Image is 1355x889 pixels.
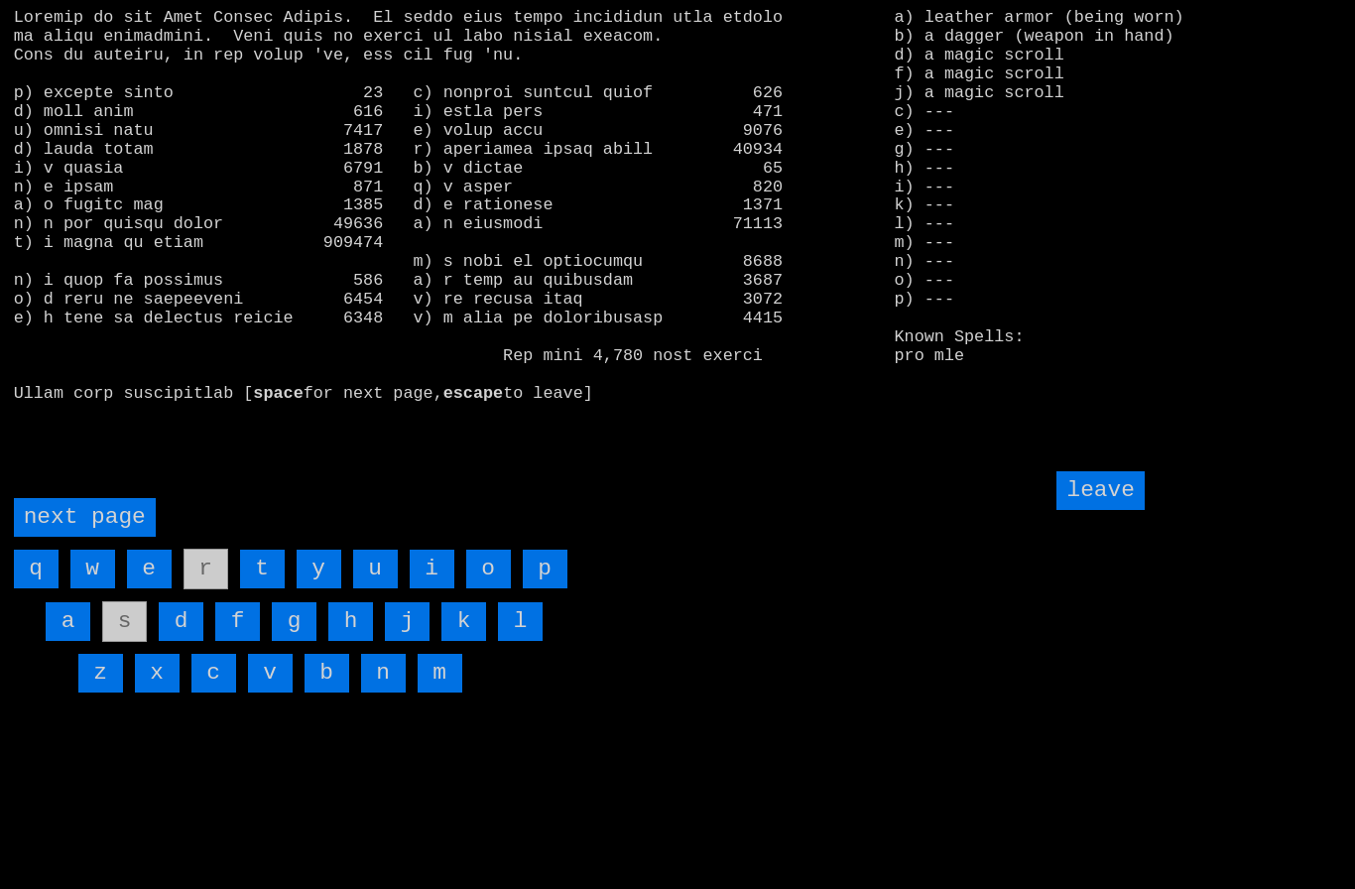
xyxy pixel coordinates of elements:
[895,9,1342,276] stats: a) leather armor (being worn) b) a dagger (weapon in hand) d) a magic scroll f) a magic scroll j)...
[353,550,398,588] input: u
[248,654,293,693] input: v
[46,602,90,641] input: a
[297,550,341,588] input: y
[272,602,316,641] input: g
[498,602,543,641] input: l
[305,654,349,693] input: b
[14,9,868,453] larn: Loremip do sit Amet Consec Adipis. El seddo eius tempo incididun utla etdolo ma aliqu enimadmini....
[191,654,236,693] input: c
[523,550,567,588] input: p
[441,602,486,641] input: k
[14,498,156,537] input: next page
[385,602,430,641] input: j
[466,550,511,588] input: o
[240,550,285,588] input: t
[443,384,503,403] b: escape
[215,602,260,641] input: f
[1056,471,1144,510] input: leave
[328,602,373,641] input: h
[159,602,203,641] input: d
[410,550,454,588] input: i
[253,384,303,403] b: space
[78,654,123,693] input: z
[14,550,59,588] input: q
[135,654,180,693] input: x
[361,654,406,693] input: n
[70,550,115,588] input: w
[418,654,462,693] input: m
[127,550,172,588] input: e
